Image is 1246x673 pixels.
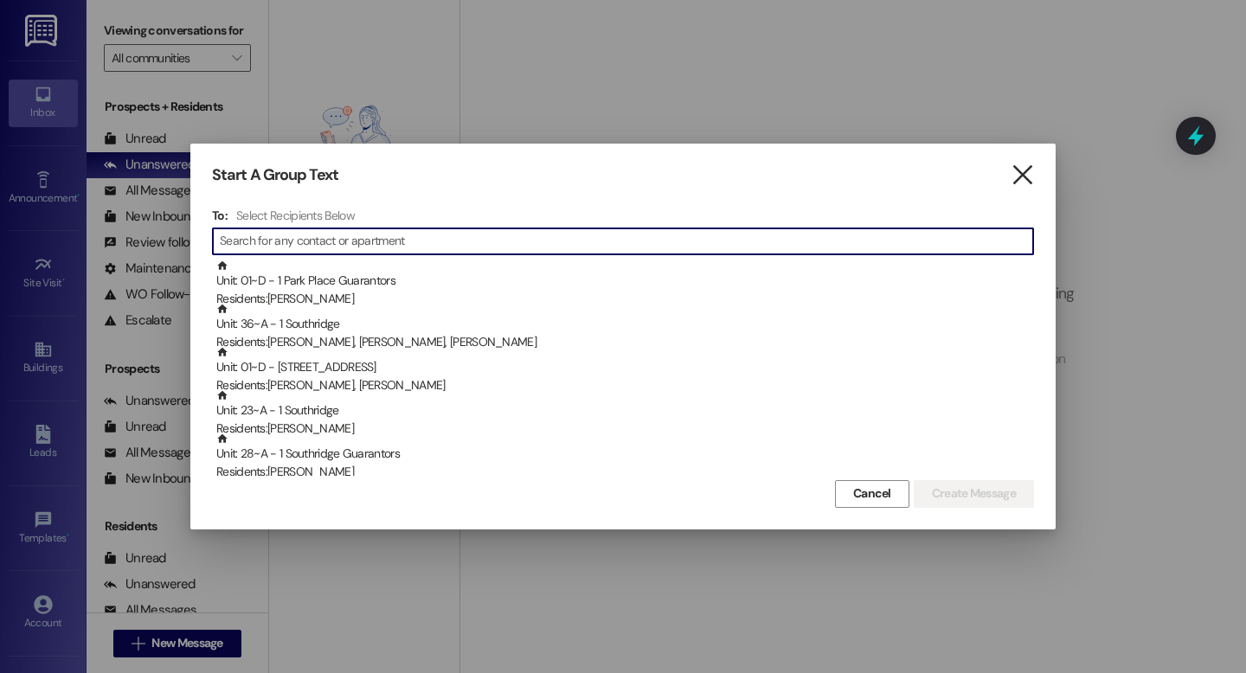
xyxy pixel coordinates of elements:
[216,260,1034,309] div: Unit: 01~D - 1 Park Place Guarantors
[212,260,1034,303] div: Unit: 01~D - 1 Park Place GuarantorsResidents:[PERSON_NAME]
[212,346,1034,389] div: Unit: 01~D - [STREET_ADDRESS]Residents:[PERSON_NAME], [PERSON_NAME]
[216,376,1034,394] div: Residents: [PERSON_NAME], [PERSON_NAME]
[212,303,1034,346] div: Unit: 36~A - 1 SouthridgeResidents:[PERSON_NAME], [PERSON_NAME], [PERSON_NAME]
[216,433,1034,482] div: Unit: 28~A - 1 Southridge Guarantors
[216,420,1034,438] div: Residents: [PERSON_NAME]
[216,290,1034,308] div: Residents: [PERSON_NAME]
[212,433,1034,476] div: Unit: 28~A - 1 Southridge GuarantorsResidents:[PERSON_NAME]
[914,480,1034,508] button: Create Message
[220,229,1033,253] input: Search for any contact or apartment
[212,165,338,185] h3: Start A Group Text
[835,480,909,508] button: Cancel
[1011,166,1034,184] i: 
[853,484,891,503] span: Cancel
[212,208,228,223] h3: To:
[216,389,1034,439] div: Unit: 23~A - 1 Southridge
[216,346,1034,395] div: Unit: 01~D - [STREET_ADDRESS]
[236,208,355,223] h4: Select Recipients Below
[216,303,1034,352] div: Unit: 36~A - 1 Southridge
[216,463,1034,481] div: Residents: [PERSON_NAME]
[216,333,1034,351] div: Residents: [PERSON_NAME], [PERSON_NAME], [PERSON_NAME]
[932,484,1016,503] span: Create Message
[212,389,1034,433] div: Unit: 23~A - 1 SouthridgeResidents:[PERSON_NAME]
